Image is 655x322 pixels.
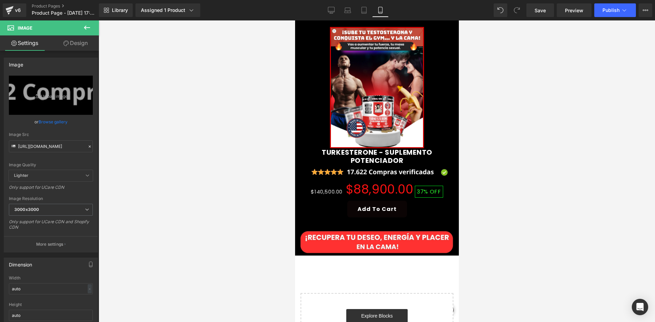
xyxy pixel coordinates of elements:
p: More settings [36,241,63,247]
a: New Library [99,3,133,17]
div: Dimension [9,258,32,267]
div: v6 [14,6,22,15]
b: 3000x3000 [14,207,39,212]
button: More [639,3,652,17]
input: auto [9,283,93,294]
div: Assigned 1 Product [141,7,195,14]
div: Image Src [9,132,93,137]
span: Product Page - [DATE] 17:30:42 [32,10,97,16]
a: Mobile [372,3,389,17]
a: v6 [3,3,26,17]
a: Browse gallery [39,116,68,128]
a: Tablet [356,3,372,17]
span: Preview [565,7,583,14]
a: Explore Blocks [51,289,113,302]
span: Library [112,7,128,13]
button: Undo [494,3,507,17]
a: Laptop [339,3,356,17]
input: Link [9,140,93,152]
span: OFF [135,167,146,175]
div: - [88,284,92,293]
div: Height [9,302,93,307]
img: TURKESTERONE - SUPLEMENTO POTENCIADOR [35,6,129,128]
div: Width [9,276,93,280]
div: Image [9,58,23,67]
div: Only support for UCare CDN and Shopify CDN [9,219,93,234]
span: $140,500.00 [16,168,47,175]
span: $88,900.00 [51,158,118,180]
a: TURKESTERONE - SUPLEMENTO POTENCIADOR [3,128,160,144]
div: Only support for UCare CDN [9,185,93,195]
a: Desktop [323,3,339,17]
button: Redo [510,3,524,17]
a: Design [51,35,100,51]
button: More settings [4,236,98,252]
button: Add To Cart [52,180,112,197]
span: Save [535,7,546,14]
div: Image Resolution [9,196,93,201]
span: 37% [122,167,133,175]
input: auto [9,310,93,321]
div: Image Quality [9,163,93,167]
div: or [9,118,93,125]
button: Publish [594,3,636,17]
a: Preview [557,3,592,17]
span: Publish [602,7,620,13]
div: Open Intercom Messenger [632,299,648,315]
span: Image [18,25,32,31]
span: Add To Cart [62,185,102,193]
a: Product Pages [32,3,110,9]
b: Lighter [14,173,28,178]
